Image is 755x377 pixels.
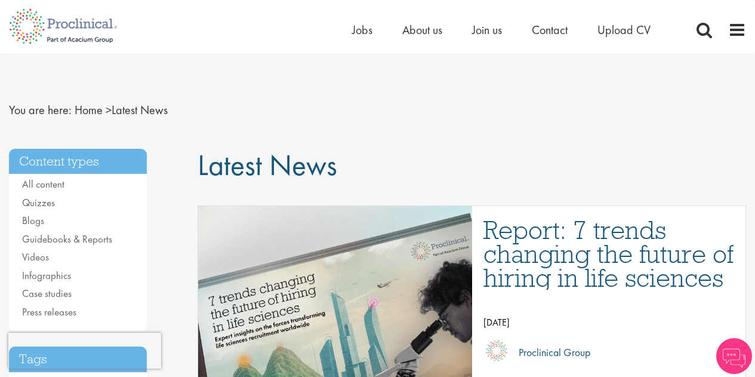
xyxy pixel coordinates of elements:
[9,149,147,174] h3: Content types
[75,102,103,118] a: breadcrumb link to Home
[22,214,44,227] a: Blogs
[402,22,442,38] a: About us
[532,22,568,38] a: Contact
[483,218,734,290] a: Report: 7 trends changing the future of hiring in life sciences
[22,250,49,263] a: Videos
[483,338,734,367] a: Proclinical Group Proclinical Group
[22,177,64,191] a: All content
[716,338,752,374] img: Chatbot
[22,196,55,209] a: Quizzes
[22,232,112,246] a: Guidebooks & Reports
[22,269,71,282] a: Infographics
[597,22,651,38] a: Upload CV
[510,344,590,361] p: Proclinical Group
[483,338,510,364] img: Proclinical Group
[22,287,72,300] a: Case studies
[198,146,337,184] span: Latest News
[22,305,76,318] a: Press releases
[9,102,72,118] span: You are here:
[106,102,112,118] span: >
[472,22,502,38] a: Join us
[352,22,372,38] a: Jobs
[8,333,161,369] iframe: reCAPTCHA
[483,314,734,332] p: [DATE]
[75,102,168,118] span: Latest News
